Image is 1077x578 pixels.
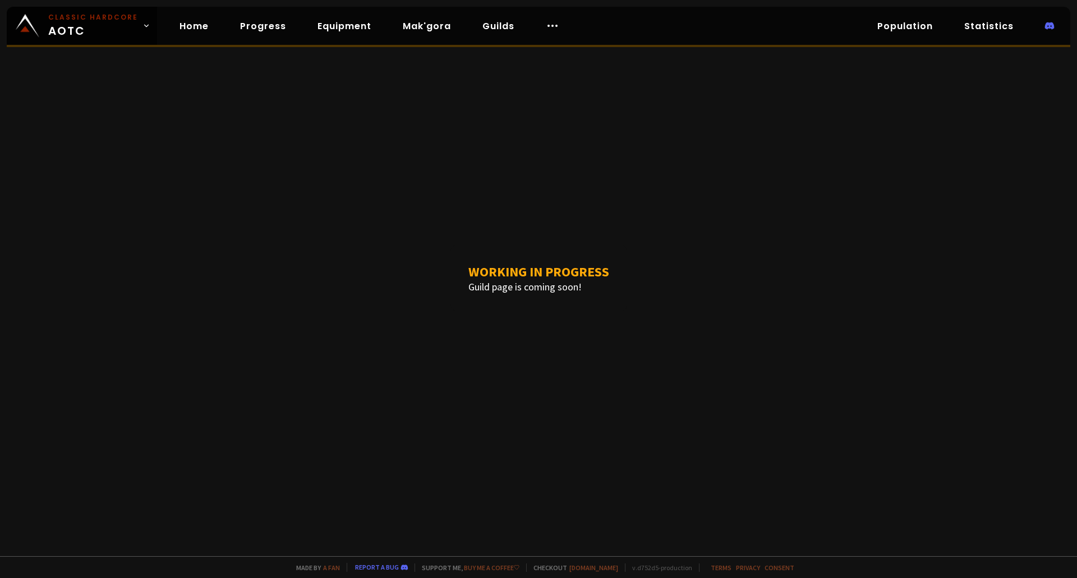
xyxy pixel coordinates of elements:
[711,563,731,572] a: Terms
[309,15,380,38] a: Equipment
[171,15,218,38] a: Home
[394,15,460,38] a: Mak'gora
[765,563,794,572] a: Consent
[955,15,1023,38] a: Statistics
[231,15,295,38] a: Progress
[569,563,618,572] a: [DOMAIN_NAME]
[355,563,399,571] a: Report a bug
[736,563,760,572] a: Privacy
[625,563,692,572] span: v. d752d5 - production
[7,7,157,45] a: Classic HardcoreAOTC
[415,563,519,572] span: Support me,
[464,563,519,572] a: Buy me a coffee
[323,563,340,572] a: a fan
[48,12,138,39] span: AOTC
[450,245,627,311] div: Guild page is coming soon!
[526,563,618,572] span: Checkout
[868,15,942,38] a: Population
[473,15,523,38] a: Guilds
[48,12,138,22] small: Classic Hardcore
[468,263,609,280] h1: Working in progress
[289,563,340,572] span: Made by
